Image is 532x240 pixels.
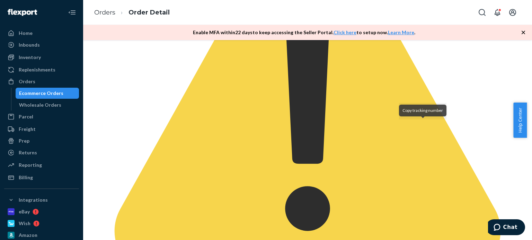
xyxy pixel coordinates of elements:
[19,232,37,239] div: Amazon
[19,126,36,133] div: Freight
[506,6,520,19] button: Open account menu
[19,30,33,37] div: Home
[4,172,79,183] a: Billing
[19,137,29,144] div: Prep
[4,218,79,229] a: Wish
[334,29,356,35] a: Click here
[4,147,79,158] a: Returns
[4,64,79,75] a: Replenishments
[19,78,35,85] div: Orders
[19,149,37,156] div: Returns
[19,90,63,97] div: Ecommerce Orders
[488,219,525,237] iframe: Opens a widget where you can chat to one of our agents
[19,196,48,203] div: Integrations
[19,54,41,61] div: Inventory
[19,220,30,227] div: Wish
[4,52,79,63] a: Inventory
[19,66,55,73] div: Replenishments
[89,2,175,23] ol: breadcrumbs
[19,102,61,108] div: Wholesale Orders
[8,9,37,16] img: Flexport logo
[16,99,79,111] a: Wholesale Orders
[513,103,527,138] button: Help Center
[16,88,79,99] a: Ecommerce Orders
[65,6,79,19] button: Close Navigation
[4,111,79,122] a: Parcel
[4,76,79,87] a: Orders
[4,160,79,171] a: Reporting
[402,108,443,113] span: Copy tracking number
[19,162,42,169] div: Reporting
[19,113,33,120] div: Parcel
[4,39,79,50] a: Inbounds
[4,206,79,217] a: eBay
[4,194,79,205] button: Integrations
[19,41,40,48] div: Inbounds
[490,6,504,19] button: Open notifications
[128,9,170,16] a: Order Detail
[388,29,414,35] a: Learn More
[94,9,115,16] a: Orders
[19,174,33,181] div: Billing
[19,208,30,215] div: eBay
[4,28,79,39] a: Home
[475,6,489,19] button: Open Search Box
[4,124,79,135] a: Freight
[193,29,415,36] p: Enable MFA within 22 days to keep accessing the Seller Portal. to setup now. .
[4,135,79,146] a: Prep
